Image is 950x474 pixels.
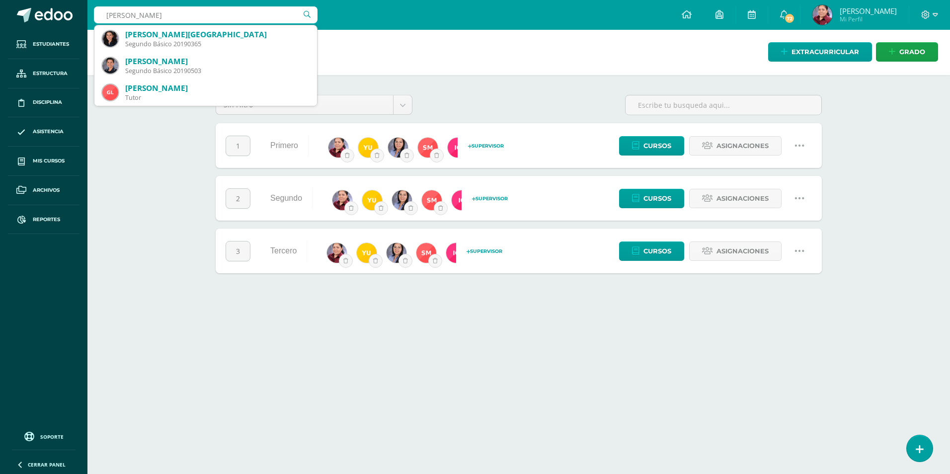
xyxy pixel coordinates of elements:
span: Mi Perfil [840,15,897,23]
a: Cursos [619,241,684,261]
img: 4c077e080abc67a2c1fbeb5d05070435.png [102,31,118,47]
span: Asignaciones [716,189,769,208]
img: cd351d3d8a4001e278b4be47b7b4112c.png [388,138,408,158]
a: Asistencia [8,117,79,147]
a: Mis cursos [8,147,79,176]
a: Disciplina [8,88,79,118]
a: Cursos [619,136,684,156]
img: a4c9654d905a1a01dc2161da199b9124.png [422,190,442,210]
a: Extracurricular [768,42,872,62]
input: Busca un usuario... [94,6,317,23]
span: Archivos [33,186,60,194]
img: 44e6797d0b573ed5c13c6ddda3ae3c00.png [102,84,118,100]
img: a4c9654d905a1a01dc2161da199b9124.png [416,243,436,263]
span: Estudiantes [33,40,69,48]
img: d9839faed36835e881210bda955146b6.png [446,243,466,263]
span: Mis cursos [33,157,65,165]
a: Asignaciones [689,241,782,261]
img: d9839faed36835e881210bda955146b6.png [452,190,472,210]
span: Supervisor [472,196,508,201]
img: ca38207ff64f461ec141487f36af9fbf.png [328,138,348,158]
img: d6b8000caef82a835dfd50702ce5cd6f.png [812,5,832,25]
a: Tercero [270,246,297,255]
span: [PERSON_NAME] [840,6,897,16]
img: a4c9654d905a1a01dc2161da199b9124.png [418,138,438,158]
div: Segundo Básico 20190365 [125,40,309,48]
span: Soporte [40,433,64,440]
span: Disciplina [33,98,62,106]
span: Supervisor [467,248,502,254]
a: Grado [876,42,938,62]
span: Cursos [643,242,671,260]
span: Reportes [33,216,60,224]
img: cd351d3d8a4001e278b4be47b7b4112c.png [387,243,406,263]
span: Asignaciones [716,242,769,260]
a: Soporte [12,429,76,443]
div: [PERSON_NAME] [125,56,309,67]
div: Segundo Básico 20190503 [125,67,309,75]
img: cd351d3d8a4001e278b4be47b7b4112c.png [392,190,412,210]
a: Archivos [8,176,79,205]
img: 93b7b67941b764bb747a7261d69f45f2.png [358,138,378,158]
a: Reportes [8,205,79,235]
span: Grado [899,43,925,61]
span: Supervisor [468,143,504,149]
img: 5e8a91000b6ce7052ca9000e48bb9f12.png [102,58,118,74]
img: 93b7b67941b764bb747a7261d69f45f2.png [362,190,382,210]
a: Segundo [270,194,302,202]
img: ca38207ff64f461ec141487f36af9fbf.png [327,243,347,263]
span: Extracurricular [792,43,859,61]
img: d9839faed36835e881210bda955146b6.png [448,138,468,158]
span: Cursos [643,189,671,208]
a: Primero [270,141,298,150]
div: Tutor [125,93,309,102]
a: Estudiantes [8,30,79,59]
span: Cursos [643,137,671,155]
span: Asistencia [33,128,64,136]
img: ca38207ff64f461ec141487f36af9fbf.png [332,190,352,210]
a: Estructura [8,59,79,88]
span: Estructura [33,70,68,78]
div: [PERSON_NAME] [125,83,309,93]
a: Asignaciones [689,136,782,156]
a: Asignaciones [689,189,782,208]
span: 72 [784,13,795,24]
div: [PERSON_NAME][GEOGRAPHIC_DATA] [125,29,309,40]
img: 93b7b67941b764bb747a7261d69f45f2.png [357,243,377,263]
input: Escribe tu busqueda aqui... [626,95,821,115]
span: Cerrar panel [28,461,66,468]
a: Cursos [619,189,684,208]
span: Asignaciones [716,137,769,155]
